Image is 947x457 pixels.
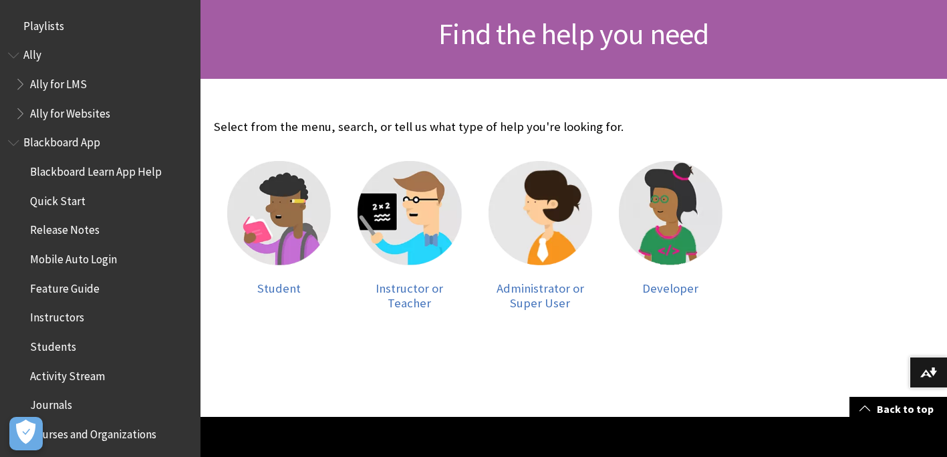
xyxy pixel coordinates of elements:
[30,277,100,295] span: Feature Guide
[30,307,84,325] span: Instructors
[30,102,110,120] span: Ally for Websites
[642,281,698,296] span: Developer
[489,161,592,310] a: Administrator Administrator or Super User
[30,335,76,353] span: Students
[358,161,461,265] img: Instructor
[257,281,301,296] span: Student
[30,190,86,208] span: Quick Start
[23,15,64,33] span: Playlists
[376,281,443,311] span: Instructor or Teacher
[30,248,117,266] span: Mobile Auto Login
[489,161,592,265] img: Administrator
[30,365,105,383] span: Activity Stream
[30,394,72,412] span: Journals
[619,161,722,310] a: Developer
[227,161,331,310] a: Student Student
[227,161,331,265] img: Student
[358,161,461,310] a: Instructor Instructor or Teacher
[30,423,156,441] span: Courses and Organizations
[23,44,41,62] span: Ally
[30,73,87,91] span: Ally for LMS
[30,219,100,237] span: Release Notes
[8,15,192,37] nav: Book outline for Playlists
[214,118,736,136] p: Select from the menu, search, or tell us what type of help you're looking for.
[9,417,43,450] button: Open Preferences
[438,15,708,52] span: Find the help you need
[8,44,192,125] nav: Book outline for Anthology Ally Help
[849,397,947,422] a: Back to top
[497,281,584,311] span: Administrator or Super User
[23,132,100,150] span: Blackboard App
[30,160,162,178] span: Blackboard Learn App Help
